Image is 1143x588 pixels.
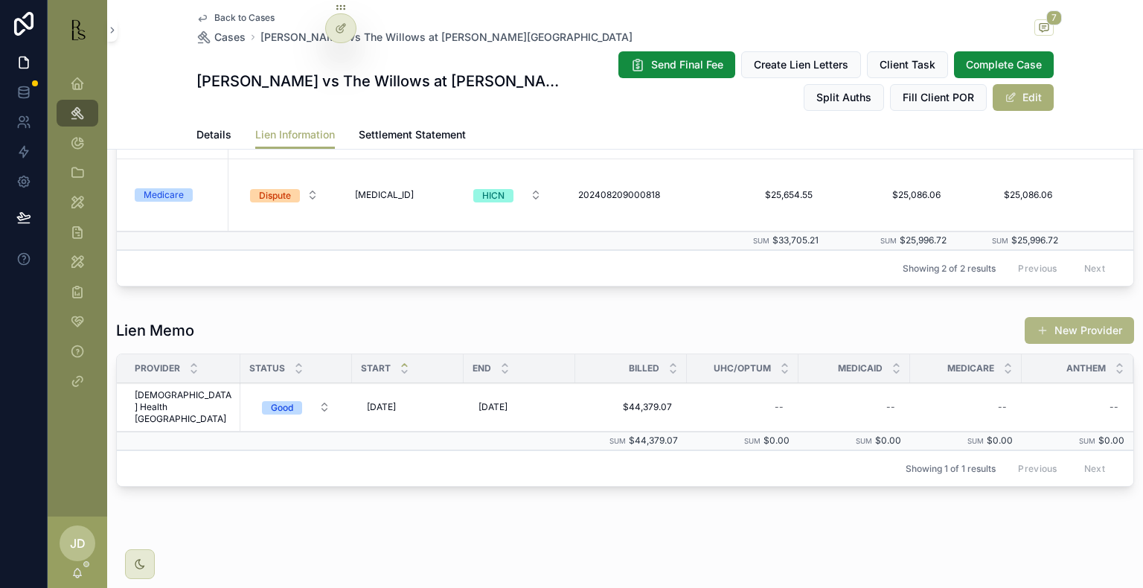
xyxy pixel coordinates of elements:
a: Back to Cases [196,12,275,24]
span: Details [196,127,231,142]
span: Medicare [947,362,994,374]
div: HICN [482,189,505,202]
a: -- [919,395,1013,419]
button: Select Button [238,182,330,208]
button: Fill Client POR [890,84,987,111]
span: $25,996.72 [1011,234,1058,246]
span: Anthem [1066,362,1106,374]
button: Create Lien Letters [741,51,861,78]
span: 7 [1046,10,1062,25]
img: App logo [65,18,89,42]
span: Status [249,362,285,374]
button: New Provider [1025,317,1134,344]
button: 7 [1034,19,1054,38]
button: Select Button [250,394,342,421]
span: $0.00 [987,435,1013,446]
small: Sum [992,237,1008,245]
a: Details [196,121,231,151]
small: Sum [967,437,984,445]
a: Lien Information [255,121,335,150]
span: Provider [135,362,180,374]
a: Select Button [461,181,554,209]
span: $25,086.06 [970,189,1052,201]
span: Settlement Statement [359,127,466,142]
a: Select Button [249,393,343,421]
span: End [473,362,491,374]
div: -- [998,401,1007,413]
div: -- [1110,401,1118,413]
div: Medicare [144,188,184,202]
button: Split Auths [804,84,884,111]
a: [DATE] [473,395,566,419]
a: $44,379.07 [584,395,678,419]
small: Sum [880,237,897,245]
span: Showing 1 of 1 results [906,463,996,475]
a: [DEMOGRAPHIC_DATA] Health [GEOGRAPHIC_DATA] [135,389,231,425]
a: Select Button [237,181,331,209]
span: Split Auths [816,90,871,105]
span: [DATE] [367,401,396,413]
a: [DATE] [361,395,455,419]
span: $25,086.06 [842,189,941,201]
span: Client Task [880,57,935,72]
button: Client Task [867,51,948,78]
a: $25,654.55 [696,183,819,207]
span: $0.00 [1098,435,1124,446]
a: Cases [196,30,246,45]
span: [DATE] [478,401,508,413]
span: Billed [629,362,659,374]
span: UHC/Optum [714,362,771,374]
small: Sum [609,437,626,445]
span: Cases [214,30,246,45]
button: Select Button [461,182,554,208]
a: $25,086.06 [836,183,947,207]
span: $25,996.72 [900,234,947,246]
a: [MEDICAL_ID] [349,183,443,207]
a: [PERSON_NAME] vs The Willows at [PERSON_NAME][GEOGRAPHIC_DATA] [260,30,633,45]
small: Sum [856,437,872,445]
button: Send Final Fee [618,51,735,78]
span: 202408209000818 [578,189,660,201]
small: Sum [744,437,761,445]
div: scrollable content [48,60,107,414]
span: Medicaid [838,362,883,374]
small: Sum [753,237,769,245]
span: $0.00 [763,435,790,446]
div: -- [775,401,784,413]
span: $0.00 [875,435,901,446]
a: -- [696,395,790,419]
h1: Lien Memo [116,320,194,341]
span: Send Final Fee [651,57,723,72]
span: $25,654.55 [702,189,813,201]
a: 202408209000818 [572,183,678,207]
span: $44,379.07 [590,401,672,413]
small: Sum [1079,437,1095,445]
div: Good [271,401,293,415]
span: $44,379.07 [629,435,678,446]
a: -- [807,395,901,419]
a: Medicare [135,188,220,202]
a: Settlement Statement [359,121,466,151]
span: Lien Information [255,127,335,142]
div: -- [886,401,895,413]
button: Complete Case [954,51,1054,78]
div: Dispute [259,189,291,202]
span: Create Lien Letters [754,57,848,72]
span: Showing 2 of 2 results [903,263,996,275]
span: JD [70,534,86,552]
span: [MEDICAL_ID] [355,189,414,201]
span: Start [361,362,391,374]
span: Back to Cases [214,12,275,24]
span: Fill Client POR [903,90,974,105]
a: -- [1031,395,1124,419]
span: $33,705.21 [772,234,819,246]
button: Edit [993,84,1054,111]
h1: [PERSON_NAME] vs The Willows at [PERSON_NAME][GEOGRAPHIC_DATA] [196,71,563,92]
span: Complete Case [966,57,1042,72]
a: $25,086.06 [964,183,1058,207]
